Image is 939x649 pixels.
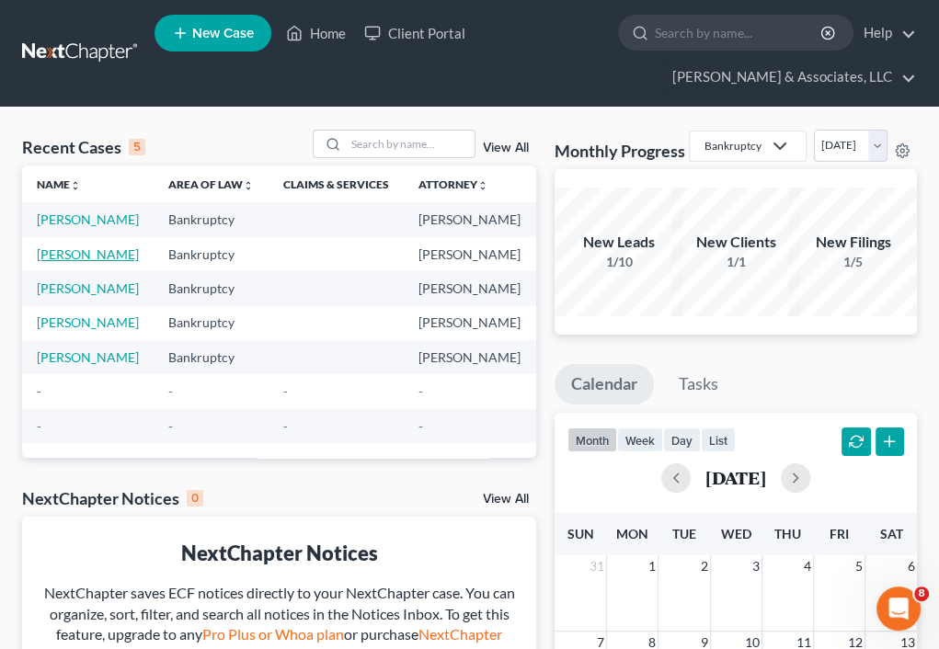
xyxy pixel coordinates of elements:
[404,237,535,271] td: [PERSON_NAME]
[663,427,701,452] button: day
[671,253,800,271] div: 1/1
[788,253,917,271] div: 1/5
[699,555,710,577] span: 2
[154,202,269,236] td: Bankruptcy
[555,140,685,162] h3: Monthly Progress
[346,131,475,157] input: Search by name...
[154,340,269,374] td: Bankruptcy
[876,586,921,631] iframe: Intercom live chat
[37,177,81,191] a: Nameunfold_more
[243,180,254,191] i: unfold_more
[830,526,849,541] span: Fri
[355,17,475,50] a: Client Portal
[721,526,751,541] span: Wed
[22,487,203,509] div: NextChapter Notices
[154,271,269,305] td: Bankruptcy
[774,526,801,541] span: Thu
[70,180,81,191] i: unfold_more
[705,468,766,487] h2: [DATE]
[129,139,145,155] div: 5
[662,364,735,404] a: Tasks
[477,180,488,191] i: unfold_more
[617,427,663,452] button: week
[404,202,535,236] td: [PERSON_NAME]
[269,165,404,202] th: Claims & Services
[483,493,529,506] a: View All
[283,383,288,399] span: -
[616,526,648,541] span: Mon
[588,555,606,577] span: 31
[647,555,658,577] span: 1
[187,490,203,507] div: 0
[704,138,762,154] div: Bankruptcy
[277,17,355,50] a: Home
[418,418,423,434] span: -
[535,271,622,305] td: Individual
[802,555,813,577] span: 4
[535,306,622,340] td: Individual
[418,383,423,399] span: -
[750,555,762,577] span: 3
[37,349,139,365] a: [PERSON_NAME]
[483,142,529,154] a: View All
[37,418,41,434] span: -
[663,61,916,94] a: [PERSON_NAME] & Associates, LLC
[37,383,41,399] span: -
[192,27,254,40] span: New Case
[202,625,344,643] a: Pro Plus or Whoa plan
[535,340,622,374] td: Individual
[168,383,173,399] span: -
[404,271,535,305] td: [PERSON_NAME]
[567,427,617,452] button: month
[672,526,696,541] span: Tue
[37,539,521,567] div: NextChapter Notices
[879,526,902,541] span: Sat
[854,17,916,50] a: Help
[168,177,254,191] a: Area of Lawunfold_more
[655,16,823,50] input: Search by name...
[168,418,173,434] span: -
[555,232,683,253] div: New Leads
[535,237,622,271] td: Individual
[37,211,139,227] a: [PERSON_NAME]
[788,232,917,253] div: New Filings
[404,306,535,340] td: [PERSON_NAME]
[37,280,139,296] a: [PERSON_NAME]
[37,246,139,262] a: [PERSON_NAME]
[154,237,269,271] td: Bankruptcy
[906,555,917,577] span: 6
[154,306,269,340] td: Bankruptcy
[404,340,535,374] td: [PERSON_NAME]
[671,232,800,253] div: New Clients
[418,177,488,191] a: Attorneyunfold_more
[853,555,865,577] span: 5
[555,364,654,404] a: Calendar
[914,586,929,601] span: 8
[37,314,139,330] a: [PERSON_NAME]
[701,427,736,452] button: list
[22,136,145,158] div: Recent Cases
[283,418,288,434] span: -
[555,253,683,271] div: 1/10
[567,526,594,541] span: Sun
[535,202,622,236] td: Individual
